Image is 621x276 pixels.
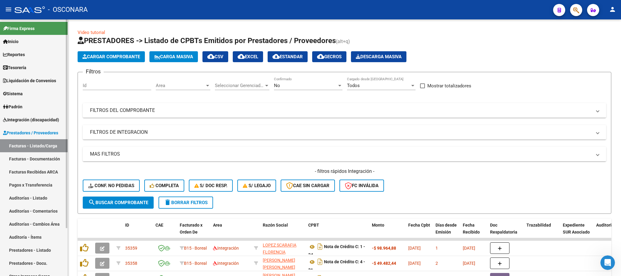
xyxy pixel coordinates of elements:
[436,223,457,234] span: Días desde Emisión
[202,51,228,62] button: CSV
[272,53,280,60] mat-icon: cloud_download
[83,103,606,118] mat-expansion-panel-header: FILTROS DEL COMPROBANTE
[308,260,365,273] strong: Nota de Crédito C: 4 - 21
[207,53,215,60] mat-icon: cloud_download
[164,200,208,205] span: Borrar Filtros
[123,219,153,245] datatable-header-cell: ID
[263,223,288,227] span: Razón Social
[125,261,137,266] span: 35358
[90,107,592,114] mat-panel-title: FILTROS DEL COMPROBANTE
[316,257,324,267] i: Descargar documento
[460,219,488,245] datatable-header-cell: Fecha Recibido
[78,30,105,35] a: Video tutorial
[150,183,179,188] span: Completa
[83,180,140,192] button: Conf. no pedidas
[213,223,222,227] span: Area
[369,219,406,245] datatable-header-cell: Monto
[88,199,95,206] mat-icon: search
[351,51,406,62] button: Descarga Masiva
[260,219,306,245] datatable-header-cell: Razón Social
[243,183,271,188] span: S/ legajo
[3,51,25,58] span: Reportes
[306,219,369,245] datatable-header-cell: CPBT
[351,51,406,62] app-download-masive: Descarga masiva de comprobantes (adjuntos)
[90,151,592,157] mat-panel-title: MAS FILTROS
[263,257,303,270] div: 27280780478
[281,180,335,192] button: CAE SIN CARGAR
[90,129,592,136] mat-panel-title: FILTROS DE INTEGRACION
[238,53,245,60] mat-icon: cloud_download
[317,54,342,59] span: Gecros
[356,54,402,59] span: Descarga Masiva
[524,219,560,245] datatable-header-cell: Trazabilidad
[215,83,264,88] span: Seleccionar Gerenciador
[48,3,88,16] span: - OSCONARA
[408,246,421,251] span: [DATE]
[125,223,129,227] span: ID
[233,51,263,62] button: EXCEL
[286,183,329,188] span: CAE SIN CARGAR
[274,83,280,88] span: No
[3,130,58,136] span: Prestadores / Proveedores
[526,223,551,227] span: Trazabilidad
[406,219,433,245] datatable-header-cell: Fecha Cpbt
[490,223,517,234] span: Doc Respaldatoria
[184,246,207,251] span: B15 - Boreal
[3,64,26,71] span: Tesorería
[83,67,104,76] h3: Filtros
[213,261,239,266] span: Integración
[156,83,205,88] span: Area
[125,246,137,251] span: 35359
[463,246,475,251] span: [DATE]
[3,25,35,32] span: Firma Express
[372,246,396,251] strong: -$ 98.964,88
[600,255,615,270] iframe: Intercom live chat
[213,246,239,251] span: Integración
[149,51,198,62] button: Carga Masiva
[372,261,396,266] strong: -$ 49.482,44
[433,219,460,245] datatable-header-cell: Días desde Emisión
[308,223,319,227] span: CPBT
[83,125,606,140] mat-expansion-panel-header: FILTROS DE INTEGRACION
[463,261,475,266] span: [DATE]
[164,199,171,206] mat-icon: delete
[427,82,471,89] span: Mostrar totalizadores
[263,242,303,254] div: 27367739458
[83,168,606,175] h4: - filtros rápidos Integración -
[189,180,233,192] button: S/ Doc Resp.
[154,54,193,59] span: Carga Masiva
[237,180,276,192] button: S/ legajo
[5,6,12,13] mat-icon: menu
[184,261,207,266] span: B15 - Boreal
[153,219,177,245] datatable-header-cell: CAE
[177,219,211,245] datatable-header-cell: Facturado x Orden De
[563,223,590,234] span: Expediente SUR Asociado
[144,180,184,192] button: Completa
[268,51,308,62] button: Estandar
[596,223,614,227] span: Auditoria
[78,51,145,62] button: Cargar Comprobante
[408,261,421,266] span: [DATE]
[347,83,360,88] span: Todos
[194,183,228,188] span: S/ Doc Resp.
[155,223,163,227] span: CAE
[3,77,56,84] span: Liquidación de Convenios
[180,223,202,234] span: Facturado x Orden De
[263,258,295,270] span: [PERSON_NAME] [PERSON_NAME]
[312,51,346,62] button: Gecros
[339,180,384,192] button: FC Inválida
[263,243,296,254] span: LOPEZ SCARAFIA FLORENCIA
[488,219,524,245] datatable-header-cell: Doc Respaldatoria
[272,54,303,59] span: Estandar
[436,246,438,251] span: 1
[560,219,594,245] datatable-header-cell: Expediente SUR Asociado
[82,54,140,59] span: Cargar Comprobante
[159,197,213,209] button: Borrar Filtros
[316,242,324,251] i: Descargar documento
[78,36,336,45] span: PRESTADORES -> Listado de CPBTs Emitidos por Prestadores / Proveedores
[3,103,22,110] span: Padrón
[238,54,258,59] span: EXCEL
[83,197,154,209] button: Buscar Comprobante
[408,223,430,227] span: Fecha Cpbt
[436,261,438,266] span: 2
